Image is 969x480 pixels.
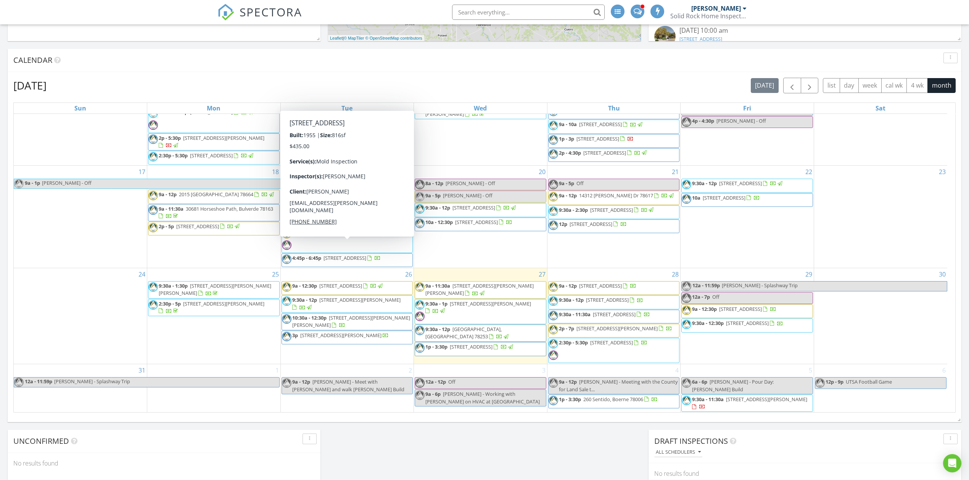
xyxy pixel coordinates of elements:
[679,26,930,35] div: [DATE] 10:00 am
[541,364,547,376] a: Go to September 3, 2025
[692,293,710,300] span: 12a - 7p
[455,219,498,226] span: [STREET_ADDRESS]
[801,78,819,93] button: Next month
[148,281,280,298] a: 9:30a - 1:30p [STREET_ADDRESS][PERSON_NAME][PERSON_NAME]
[415,180,425,189] img: logo_2.png
[425,192,441,199] span: 9a - 5p
[270,268,280,280] a: Go to August 25, 2025
[292,203,389,210] a: 9:30a - 12p [GEOGRAPHIC_DATA]
[148,152,158,162] img: logo_2.png
[415,192,425,202] img: logo_2.png
[548,281,680,295] a: 9a - 12p [STREET_ADDRESS]
[282,191,291,200] img: logo_2.png
[159,152,254,159] a: 2:30p - 5:30p [STREET_ADDRESS]
[548,310,680,323] a: 9:30a - 11:30a [STREET_ADDRESS]
[148,109,158,118] img: logo_2.png
[692,306,717,312] span: 9a - 12:30p
[344,36,364,40] a: © MapTiler
[282,131,291,141] img: logo_2.png
[472,103,488,114] a: Wednesday
[280,62,414,165] td: Go to August 12, 2025
[282,281,413,295] a: 9a - 12:30p [STREET_ADDRESS]
[549,121,558,130] img: logo_2.png
[425,180,443,187] span: 8a - 12p
[282,314,291,324] img: logo_2.png
[147,62,281,165] td: Go to August 11, 2025
[937,268,947,280] a: Go to August 30, 2025
[292,218,405,232] a: 2:30p - 7:30p [STREET_ADDRESS][PERSON_NAME][PERSON_NAME]
[282,202,413,216] a: 9:30a - 12p [GEOGRAPHIC_DATA]
[282,203,291,213] img: logo_2.png
[159,205,183,212] span: 9a - 11:30a
[682,293,691,303] img: logo_2.png
[148,300,158,310] img: logo_2.png
[159,300,264,314] a: 2:30p - 5p [STREET_ADDRESS][PERSON_NAME]
[549,350,558,360] img: logo_2.png
[712,293,720,300] span: Off
[576,325,658,332] span: [STREET_ADDRESS][PERSON_NAME]
[559,339,647,346] a: 2:30p - 5:30p [STREET_ADDRESS]
[425,204,517,211] a: 9:30a - 12p [STREET_ADDRESS]
[450,343,493,350] span: [STREET_ADDRESS]
[549,192,558,202] img: logo_2.png
[681,304,813,318] a: 9a - 12:30p [STREET_ADDRESS]
[24,378,53,387] span: 12a - 11:59p
[804,268,814,280] a: Go to August 29, 2025
[292,296,317,303] span: 9:30a - 12p
[282,332,291,341] img: logo_2.png
[415,326,425,335] img: logo_2.png
[783,78,801,93] button: Previous month
[691,5,741,12] div: [PERSON_NAME]
[415,203,546,217] a: 9:30a - 12p [STREET_ADDRESS]
[415,299,546,324] a: 9:30a - 1p [STREET_ADDRESS][PERSON_NAME]
[14,378,24,387] img: logo_2.png
[425,219,512,226] a: 10a - 12:30p [STREET_ADDRESS]
[549,282,558,292] img: logo_2.png
[415,343,425,353] img: logo_2.png
[670,268,680,280] a: Go to August 28, 2025
[425,300,447,307] span: 9:30a - 1p
[282,240,291,250] img: logo_2.png
[183,134,264,141] span: [STREET_ADDRESS][PERSON_NAME]
[319,296,401,303] span: [STREET_ADDRESS][PERSON_NAME]
[586,296,629,303] span: [STREET_ADDRESS]
[681,62,814,165] td: Go to August 15, 2025
[159,282,271,296] a: 9:30a - 1:30p [STREET_ADDRESS][PERSON_NAME][PERSON_NAME]
[282,218,291,227] img: logo_2.png
[282,378,291,388] img: logo_2.png
[414,166,547,268] td: Go to August 20, 2025
[452,5,605,20] input: Search everything...
[927,78,956,93] button: month
[159,205,273,219] a: 9a - 11:30a 30681 Horseshoe Path, Bulverde 78163
[579,192,653,199] span: 14312 [PERSON_NAME] Dr 78617
[324,254,366,261] span: [STREET_ADDRESS]
[682,320,691,329] img: logo_2.png
[681,193,813,207] a: 10a [STREET_ADDRESS]
[415,219,425,228] img: logo_2.png
[14,268,147,364] td: Go to August 24, 2025
[547,268,681,364] td: Go to August 28, 2025
[310,119,353,126] span: [STREET_ADDRESS]
[548,191,680,205] a: 9a - 12p 14312 [PERSON_NAME] Dr 78617
[559,121,644,128] a: 9a - 10a [STREET_ADDRESS]
[716,117,766,124] span: [PERSON_NAME] - Off
[425,219,453,226] span: 10a - 12:30p
[548,134,680,148] a: 1p - 3p [STREET_ADDRESS]
[814,268,947,364] td: Go to August 30, 2025
[407,364,414,376] a: Go to September 2, 2025
[319,203,367,210] span: [GEOGRAPHIC_DATA]
[559,311,650,318] a: 9:30a - 11:30a [STREET_ADDRESS]
[415,342,546,356] a: 1p - 3:30p [STREET_ADDRESS]
[674,364,680,376] a: Go to September 4, 2025
[282,118,413,143] a: 2p - 8p [STREET_ADDRESS]
[280,166,414,268] td: Go to August 19, 2025
[537,268,547,280] a: Go to August 27, 2025
[682,194,691,204] img: logo_2.png
[282,216,413,253] a: 2:30p - 7:30p [STREET_ADDRESS][PERSON_NAME][PERSON_NAME]
[682,282,691,291] img: logo_2.png
[14,166,147,268] td: Go to August 17, 2025
[186,205,273,212] span: 30681 Horseshoe Path, Bulverde 78163
[549,339,558,349] img: logo_2.png
[681,268,814,364] td: Go to August 29, 2025
[137,364,147,376] a: Go to August 31, 2025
